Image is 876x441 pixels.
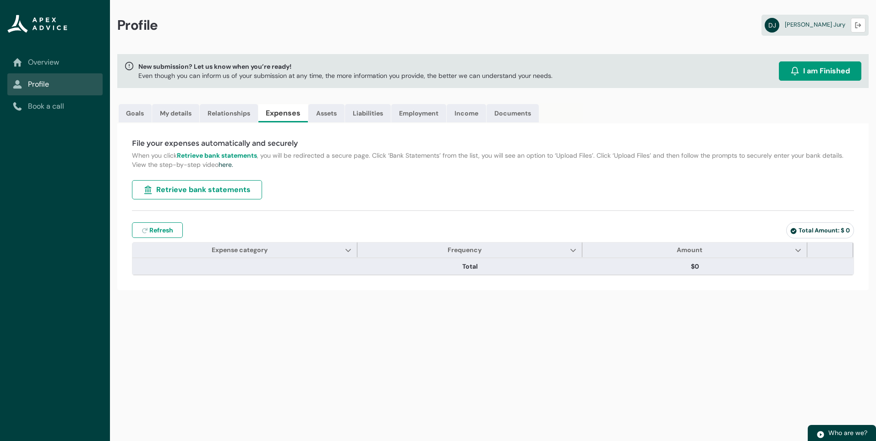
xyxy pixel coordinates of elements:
[462,262,478,270] lightning-base-formatted-text: Total
[138,71,553,80] p: Even though you can inform us of your submission at any time, the more information you provide, t...
[790,66,799,76] img: alarm.svg
[152,104,199,122] a: My details
[119,104,152,122] a: Goals
[13,101,97,112] a: Book a call
[786,222,854,238] lightning-badge: Total Amount
[7,51,103,117] nav: Sub page
[7,15,67,33] img: Apex Advice Group
[13,57,97,68] a: Overview
[143,185,153,194] img: landmark.svg
[761,15,869,36] a: DJ[PERSON_NAME] Jury
[487,104,539,122] a: Documents
[117,17,158,34] span: Profile
[132,222,183,238] button: Refresh
[345,104,391,122] a: Liabilities
[258,104,308,122] a: Expenses
[132,138,854,149] h4: File your expenses automatically and securely
[219,160,233,169] a: here.
[138,62,553,71] span: New submission? Let us know when you’re ready!
[177,151,257,160] strong: Retrieve bank statements
[803,66,850,77] span: I am Finished
[790,226,850,234] span: Total Amount: $ 0
[13,79,97,90] a: Profile
[816,430,825,439] img: play.svg
[200,104,258,122] a: Relationships
[132,180,262,199] button: Retrieve bank statements
[779,61,861,81] button: I am Finished
[149,226,173,235] span: Refresh
[851,18,865,33] button: Logout
[691,262,699,270] lightning-formatted-number: $0
[391,104,446,122] a: Employment
[785,21,845,28] span: [PERSON_NAME] Jury
[156,184,251,195] span: Retrieve bank statements
[765,18,779,33] abbr: DJ
[132,151,854,169] p: When you click , you will be redirected a secure page. Click ‘Bank Statements’ from the list, you...
[447,104,486,122] a: Income
[828,429,867,437] span: Who are we?
[308,104,345,122] a: Assets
